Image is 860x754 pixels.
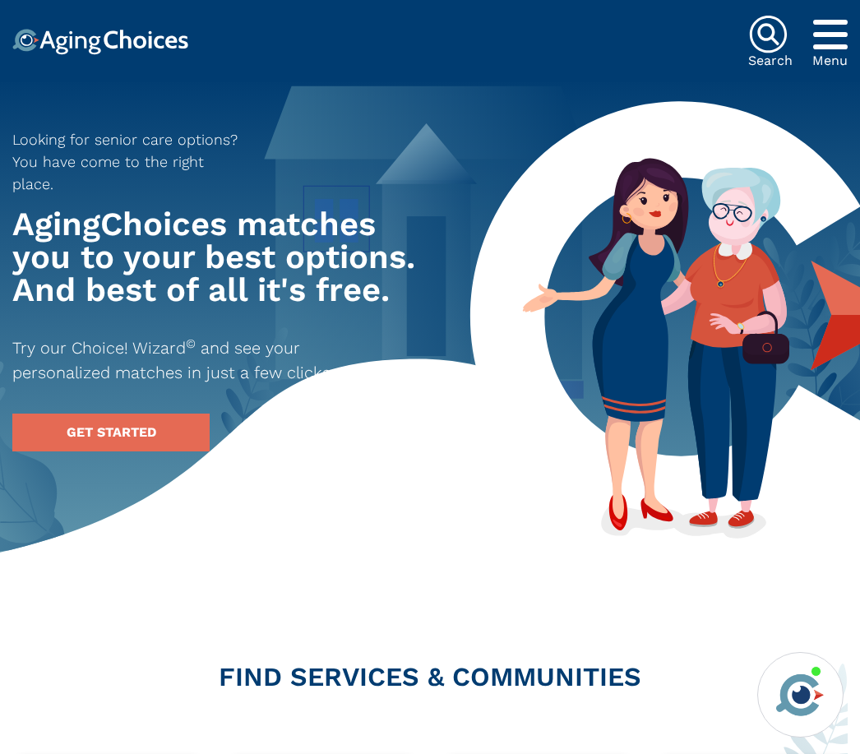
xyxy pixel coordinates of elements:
sup: © [186,336,196,351]
img: Choice! [12,29,188,55]
div: Popover trigger [812,15,848,54]
div: Menu [812,54,848,67]
h2: FIND SERVICES & COMMUNITIES [12,664,848,690]
a: GET STARTED [12,414,210,451]
img: avatar [772,667,828,723]
div: Search [748,54,793,67]
h1: AgingChoices matches you to your best options. And best of all it's free. [12,208,423,307]
p: Looking for senior care options? You have come to the right place. [12,128,249,195]
p: Try our Choice! Wizard and see your personalized matches in just a few clicks. [12,335,394,385]
img: search-icon.svg [748,15,788,54]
